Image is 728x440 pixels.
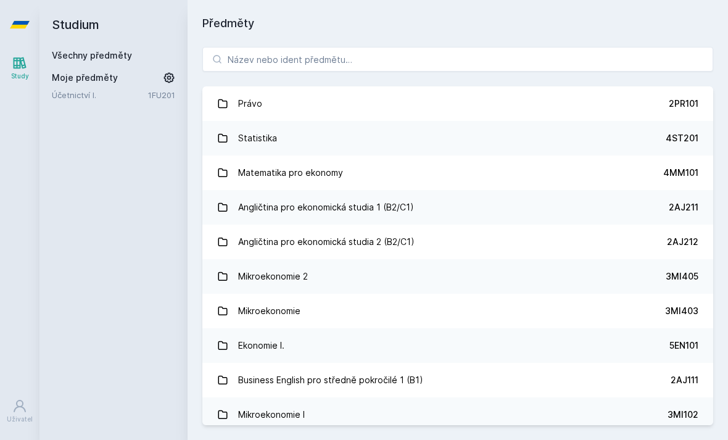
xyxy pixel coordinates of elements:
[669,201,698,214] div: 2AJ211
[665,305,698,317] div: 3MI403
[202,15,713,32] h1: Předměty
[663,167,698,179] div: 4MM101
[202,86,713,121] a: Právo 2PR101
[238,91,262,116] div: Právo
[52,50,132,60] a: Všechny předměty
[668,409,698,421] div: 3MI102
[202,397,713,432] a: Mikroekonomie I 3MI102
[238,160,343,185] div: Matematika pro ekonomy
[669,339,698,352] div: 5EN101
[7,415,33,424] div: Uživatel
[238,368,423,392] div: Business English pro středně pokročilé 1 (B1)
[238,333,284,358] div: Ekonomie I.
[2,49,37,87] a: Study
[202,47,713,72] input: Název nebo ident předmětu…
[238,402,305,427] div: Mikroekonomie I
[238,230,415,254] div: Angličtina pro ekonomická studia 2 (B2/C1)
[202,328,713,363] a: Ekonomie I. 5EN101
[669,98,698,110] div: 2PR101
[238,195,414,220] div: Angličtina pro ekonomická studia 1 (B2/C1)
[52,89,148,101] a: Účetnictví I.
[2,392,37,430] a: Uživatel
[238,126,277,151] div: Statistika
[202,294,713,328] a: Mikroekonomie 3MI403
[11,72,29,81] div: Study
[202,190,713,225] a: Angličtina pro ekonomická studia 1 (B2/C1) 2AJ211
[52,72,118,84] span: Moje předměty
[671,374,698,386] div: 2AJ111
[148,90,175,100] a: 1FU201
[202,156,713,190] a: Matematika pro ekonomy 4MM101
[202,259,713,294] a: Mikroekonomie 2 3MI405
[238,299,300,323] div: Mikroekonomie
[202,225,713,259] a: Angličtina pro ekonomická studia 2 (B2/C1) 2AJ212
[238,264,308,289] div: Mikroekonomie 2
[202,121,713,156] a: Statistika 4ST201
[666,132,698,144] div: 4ST201
[202,363,713,397] a: Business English pro středně pokročilé 1 (B1) 2AJ111
[666,270,698,283] div: 3MI405
[667,236,698,248] div: 2AJ212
